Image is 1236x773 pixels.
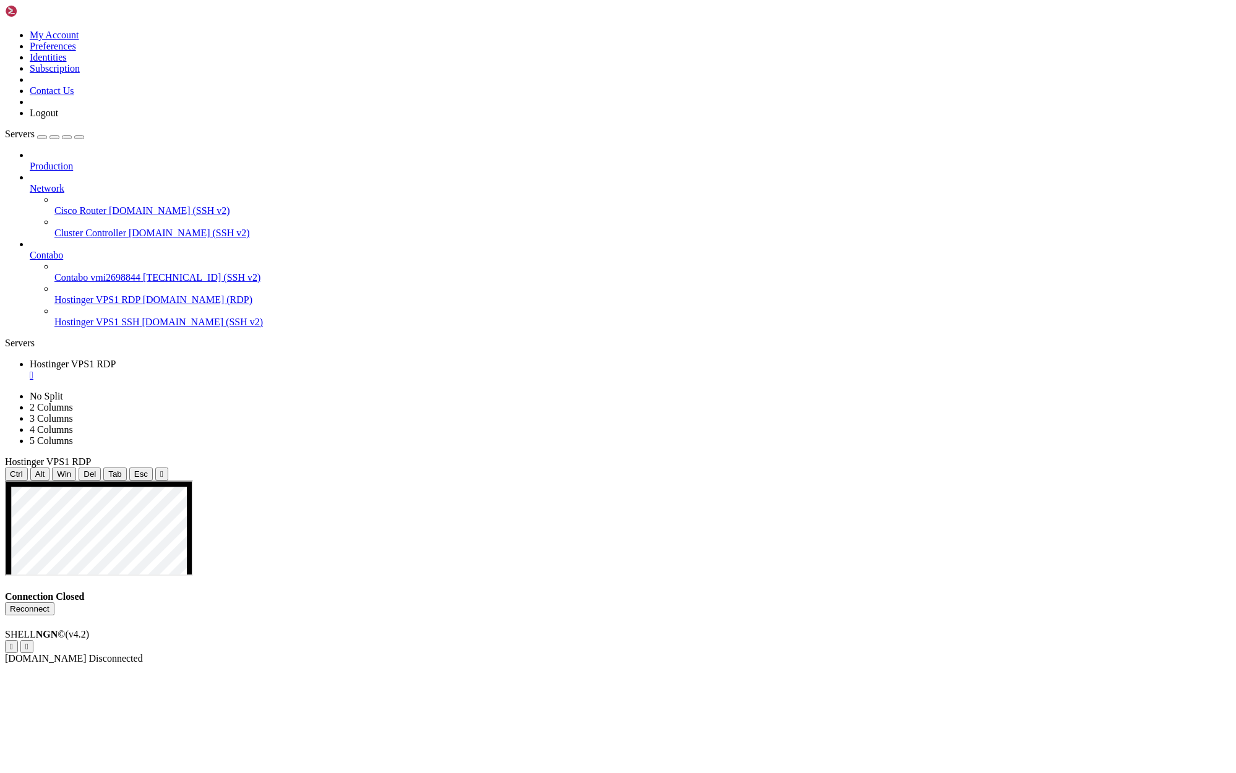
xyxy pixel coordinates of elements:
span: Ctrl [10,469,23,479]
span: Production [30,161,73,171]
a: Cluster Controller [DOMAIN_NAME] (SSH v2) [54,228,1231,239]
span: Esc [134,469,148,479]
a: 3 Columns [30,413,73,424]
li: Network [30,172,1231,239]
a: My Account [30,30,79,40]
a: Hostinger VPS1 RDP [30,359,1231,381]
li: Hostinger VPS1 SSH [DOMAIN_NAME] (SSH v2) [54,305,1231,328]
button:  [5,640,18,653]
button:  [20,640,33,653]
button: Esc [129,468,153,480]
div:  [10,642,13,651]
a: Logout [30,108,58,118]
span: [DOMAIN_NAME] (RDP) [143,294,252,305]
button:  [155,468,168,480]
a: 5 Columns [30,435,73,446]
li: Cisco Router [DOMAIN_NAME] (SSH v2) [54,194,1231,216]
span: [TECHNICAL_ID] (SSH v2) [143,272,260,283]
a: Network [30,183,1231,194]
span: Cisco Router [54,205,106,216]
span: [DOMAIN_NAME] (SSH v2) [142,317,264,327]
li: Cluster Controller [DOMAIN_NAME] (SSH v2) [54,216,1231,239]
a: Contabo vmi2698844 [TECHNICAL_ID] (SSH v2) [54,272,1231,283]
li: Hostinger VPS1 RDP [DOMAIN_NAME] (RDP) [54,283,1231,305]
a: Contact Us [30,85,74,96]
span: Tab [108,469,122,479]
span: Hostinger VPS1 RDP [30,359,116,369]
a: 2 Columns [30,402,73,412]
button: Del [79,468,101,480]
span: [DOMAIN_NAME] (SSH v2) [109,205,230,216]
button: Reconnect [5,602,54,615]
span: [DOMAIN_NAME] (SSH v2) [129,228,250,238]
a: 4 Columns [30,424,73,435]
img: Shellngn [5,5,76,17]
a: Cisco Router [DOMAIN_NAME] (SSH v2) [54,205,1231,216]
a: Contabo [30,250,1231,261]
div:  [25,642,28,651]
span: Connection Closed [5,591,84,602]
button: Ctrl [5,468,28,480]
a: Hostinger VPS1 SSH [DOMAIN_NAME] (SSH v2) [54,317,1231,328]
a: Hostinger VPS1 RDP [DOMAIN_NAME] (RDP) [54,294,1231,305]
span: SHELL © [5,629,89,639]
li: Production [30,150,1231,172]
span: Hostinger VPS1 RDP [54,294,140,305]
span: 4.2.0 [66,629,90,639]
b: NGN [36,629,58,639]
span: Alt [35,469,45,479]
span: Hostinger VPS1 SSH [54,317,140,327]
a:  [30,370,1231,381]
span: [DOMAIN_NAME] [5,653,87,664]
div: Servers [5,338,1231,349]
a: Servers [5,129,84,139]
a: No Split [30,391,63,401]
a: Preferences [30,41,76,51]
a: Identities [30,52,67,62]
span: Cluster Controller [54,228,126,238]
span: Network [30,183,64,194]
li: Contabo vmi2698844 [TECHNICAL_ID] (SSH v2) [54,261,1231,283]
div:  [160,469,163,479]
span: Contabo vmi2698844 [54,272,140,283]
span: Hostinger VPS1 RDP [5,456,91,467]
span: Del [84,469,96,479]
span: Disconnected [89,653,143,664]
span: Contabo [30,250,63,260]
button: Win [52,468,76,480]
span: Win [57,469,71,479]
a: Subscription [30,63,80,74]
li: Contabo [30,239,1231,328]
span: Servers [5,129,35,139]
button: Alt [30,468,50,480]
a: Production [30,161,1231,172]
button: Tab [103,468,127,480]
